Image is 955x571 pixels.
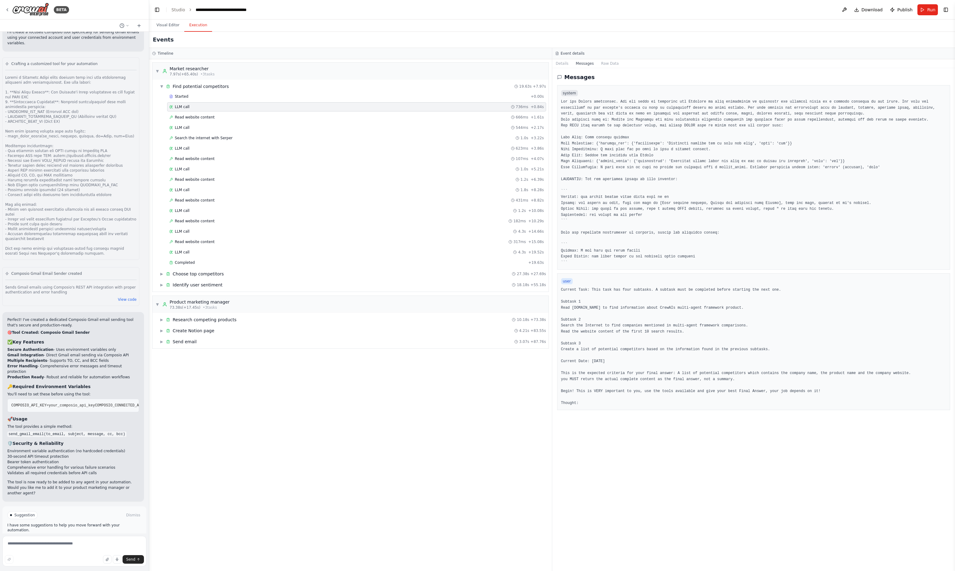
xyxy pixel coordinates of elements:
button: Send [123,555,144,564]
span: Completed [175,260,195,265]
span: 182ms [513,219,526,224]
span: + 2.17s [531,125,544,130]
p: I'll create a focused Composio tool specifically for sending Gmail emails using your connected ac... [7,29,139,46]
span: ▼ [156,69,159,74]
button: View code [118,297,137,302]
span: Read website content [175,115,215,120]
span: LLM call [175,125,189,130]
pre: Current Task: This task has four subtasks. A subtask must be completed before starting the next o... [561,287,946,406]
span: LLM call [175,187,189,192]
span: + 10.08s [528,208,544,213]
button: Execution [184,19,212,32]
span: + 1.61s [531,115,544,120]
span: 7.97s (+65.40s) [170,72,198,77]
li: - Robust and reliable for automation workflows [7,374,139,380]
span: 107ms [516,156,528,161]
strong: Multiple Recipients [7,358,47,363]
button: Download [852,4,885,15]
button: Raw Data [597,59,623,68]
span: + 55.18s [531,282,546,287]
span: Started [175,94,188,99]
span: + 6.39s [531,177,544,182]
button: Switch to previous chat [117,22,132,29]
h3: 🛡️ [7,440,139,446]
span: user [561,278,573,284]
h3: Event details [561,51,585,56]
div: Sends Gmail emails using Composio's REST API integration with proper authentication and error han... [5,285,137,295]
li: - Comprehensive error messages and timeout protection [7,363,139,374]
span: Choose top competitors [173,271,224,277]
span: 1.8s [520,187,528,192]
div: BETA [54,6,69,13]
span: 666ms [516,115,528,120]
span: + 7.97s [533,84,546,89]
span: Suggestion [14,513,35,518]
div: Product marketing manager [170,299,230,305]
span: 1.0s [520,136,528,140]
span: LLM call [175,167,189,172]
span: 18.18s [517,282,529,287]
h3: Timeline [158,51,173,56]
span: Search the internet with Serper [175,136,233,140]
span: COMPOSIO_API_KEY=your_composio_api_key [11,403,95,408]
span: + 19.52s [528,250,544,255]
span: + 5.21s [531,167,544,172]
li: Bearer token authentication [7,459,139,465]
span: ▶ [160,317,163,322]
button: Show right sidebar [942,5,950,14]
span: Publish [897,7,913,13]
button: Visual Editor [152,19,184,32]
span: + 4.07s [531,156,544,161]
button: Improve this prompt [5,555,13,564]
li: 30-second API timeout protection [7,454,139,459]
strong: Error Handling [7,364,38,368]
span: Send [126,557,135,562]
div: Market researcher [170,66,215,72]
h2: 🎯 [7,330,139,335]
button: Dismiss [125,512,141,518]
button: Hide left sidebar [153,5,161,14]
span: Composio Gmail Email Sender created [11,271,82,276]
button: Click to speak your automation idea [113,555,121,564]
span: ▶ [160,271,163,276]
span: Download [861,7,883,13]
span: ▶ [160,282,163,287]
h2: Events [153,35,174,44]
span: 431ms [516,198,528,203]
code: send_gmail_email(to_email, subject, message, cc, bcc) [7,431,127,437]
h3: ✅ [7,339,139,345]
span: ▼ [156,302,159,307]
span: 4.3s [518,250,526,255]
p: You'll need to set these before using the tool: [7,391,139,397]
p: Perfect! I've created a dedicated Composio Gmail email sending tool that's secure and production-... [7,317,139,328]
li: - Uses environment variables only [7,347,139,352]
span: Run [927,7,935,13]
span: LLM call [175,208,189,213]
span: + 10.29s [528,219,544,224]
span: 1.2s [518,208,526,213]
p: I have some suggestions to help you move forward with your automation. [7,523,141,533]
span: 623ms [516,146,528,151]
span: 544ms [516,125,528,130]
span: Research competing products [173,317,237,323]
p: The tool provides a simple method: [7,424,139,429]
span: + 19.63s [528,260,544,265]
span: + 8.82s [531,198,544,203]
span: + 14.66s [528,229,544,234]
span: • 3 task s [200,72,215,77]
span: 4.3s [518,229,526,234]
a: Studio [171,7,185,12]
button: Run [917,4,938,15]
li: Validates all required credentials before API calls [7,470,139,476]
span: Send email [173,339,197,345]
strong: Usage [13,416,28,421]
span: + 0.84s [531,104,544,109]
span: + 73.38s [531,317,546,322]
p: The tool is now ready to be added to any agent in your automation. Would you like me to add it to... [7,479,139,496]
span: 27.38s [517,271,529,276]
nav: breadcrumb [171,7,264,13]
img: Logo [12,3,49,16]
span: 19.63s [519,84,532,89]
span: + 0.00s [531,94,544,99]
strong: Gmail Integration [7,353,44,357]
